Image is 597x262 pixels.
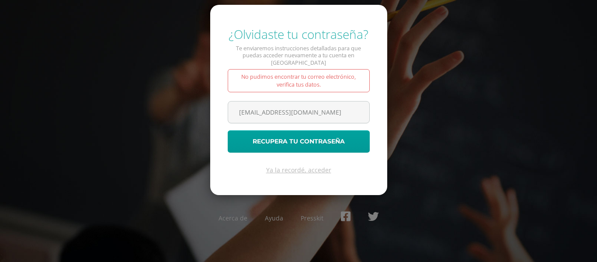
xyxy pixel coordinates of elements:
[265,214,283,222] a: Ayuda
[266,166,331,174] a: Ya la recordé, acceder
[228,69,370,92] div: No pudimos encontrar tu correo electrónico, verifica tus datos.
[228,26,370,42] div: ¿Olvidaste tu contraseña?
[228,45,370,66] p: Te enviaremos instrucciones detalladas para que puedas acceder nuevamente a tu cuenta en [GEOGRAP...
[301,214,323,222] a: Presskit
[219,214,247,222] a: Acerca de
[228,130,370,153] button: Recupera tu contraseña
[228,101,369,123] input: Correo electrónico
